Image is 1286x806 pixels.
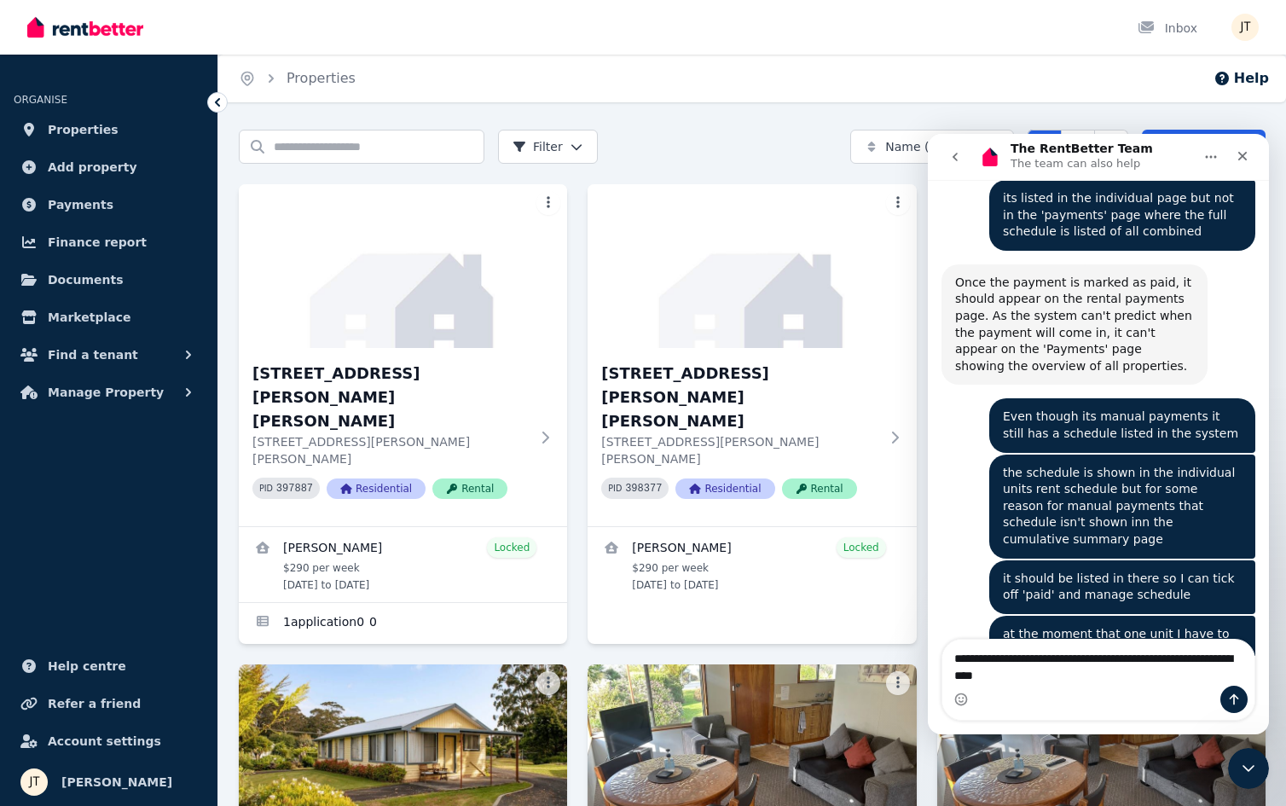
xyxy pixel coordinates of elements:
img: RentBetter [27,14,143,40]
a: Documents [14,263,204,297]
a: Finance report [14,225,204,259]
small: PID [608,484,622,493]
button: More options [536,671,560,695]
span: Rental [782,478,857,499]
img: 3/21 Andrew St, Strahan [588,184,916,348]
span: [PERSON_NAME] [61,772,172,792]
div: View options [1028,130,1128,164]
span: Name (A-Z) [885,138,954,155]
button: Find a tenant [14,338,204,372]
a: Account settings [14,724,204,758]
iframe: Intercom live chat [928,134,1269,734]
img: 2/21 Andrew St, Strahan [239,184,567,348]
div: Inbox [1138,20,1197,37]
p: [STREET_ADDRESS][PERSON_NAME][PERSON_NAME] [252,433,530,467]
span: ORGANISE [14,94,67,106]
span: Finance report [48,232,147,252]
span: Refer a friend [48,693,141,714]
iframe: Intercom live chat [1228,748,1269,789]
a: Properties [14,113,204,147]
span: Residential [327,478,426,499]
span: Documents [48,270,124,290]
code: 397887 [276,483,313,495]
span: Filter [513,138,563,155]
span: Payments [48,194,113,215]
a: Refer a friend [14,687,204,721]
span: Rental [432,478,507,499]
img: Jamie Taylor [20,768,48,796]
button: Help [1214,68,1269,89]
a: Applications for 2/21 Andrew St, Strahan [239,603,567,644]
a: View details for Kineta Tatnell [588,527,916,602]
span: Properties [48,119,119,140]
a: Help centre [14,649,204,683]
span: Account settings [48,731,161,751]
h3: [STREET_ADDRESS][PERSON_NAME][PERSON_NAME] [252,362,530,433]
button: More options [886,191,910,215]
button: Manage Property [14,375,204,409]
a: Add Property [1142,130,1266,164]
button: Name (A-Z) [850,130,1014,164]
a: 3/21 Andrew St, Strahan[STREET_ADDRESS][PERSON_NAME][PERSON_NAME][STREET_ADDRESS][PERSON_NAME][PE... [588,184,916,526]
code: 398377 [625,483,662,495]
nav: Breadcrumb [218,55,376,102]
button: Filter [498,130,598,164]
h3: [STREET_ADDRESS][PERSON_NAME][PERSON_NAME] [601,362,878,433]
button: Compact list view [1061,130,1095,164]
button: More options [886,671,910,695]
span: Manage Property [48,382,164,403]
a: View details for Alexandre Flaschner [239,527,567,602]
span: Help centre [48,656,126,676]
button: Card view [1028,130,1062,164]
a: Properties [287,70,356,86]
span: Residential [675,478,774,499]
a: Payments [14,188,204,222]
button: More options [536,191,560,215]
span: Find a tenant [48,345,138,365]
img: Jamie Taylor [1231,14,1259,41]
a: 2/21 Andrew St, Strahan[STREET_ADDRESS][PERSON_NAME][PERSON_NAME][STREET_ADDRESS][PERSON_NAME][PE... [239,184,567,526]
small: PID [259,484,273,493]
p: [STREET_ADDRESS][PERSON_NAME][PERSON_NAME] [601,433,878,467]
a: Marketplace [14,300,204,334]
button: Expanded list view [1094,130,1128,164]
span: Add property [48,157,137,177]
a: Add property [14,150,204,184]
span: Marketplace [48,307,130,328]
